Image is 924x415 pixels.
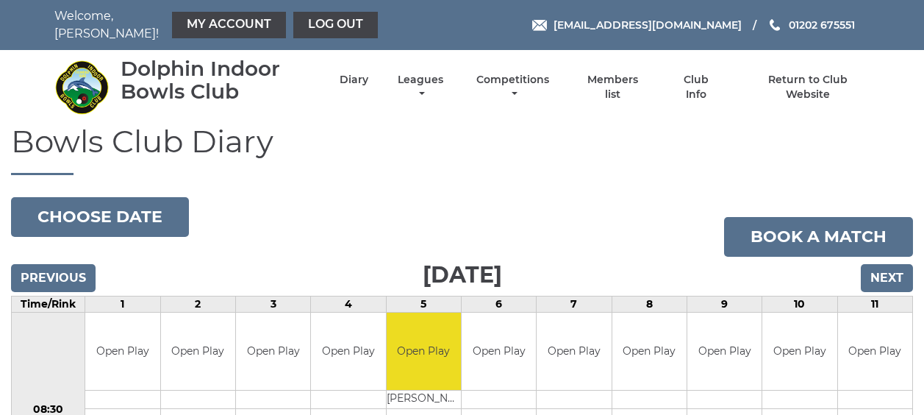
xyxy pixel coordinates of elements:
[85,313,160,390] td: Open Play
[394,73,447,102] a: Leagues
[11,264,96,292] input: Previous
[85,297,160,313] td: 1
[311,297,386,313] td: 4
[838,313,912,390] td: Open Play
[579,73,646,102] a: Members list
[235,297,310,313] td: 3
[54,7,382,43] nav: Welcome, [PERSON_NAME]!
[673,73,720,102] a: Club Info
[387,313,461,390] td: Open Play
[767,17,855,33] a: Phone us 01202 675551
[724,217,913,257] a: Book a match
[554,18,742,32] span: [EMAIL_ADDRESS][DOMAIN_NAME]
[340,73,368,87] a: Diary
[236,313,310,390] td: Open Play
[745,73,870,102] a: Return to Club Website
[473,73,554,102] a: Competitions
[770,19,780,31] img: Phone us
[532,20,547,31] img: Email
[789,18,855,32] span: 01202 675551
[461,297,536,313] td: 6
[762,297,837,313] td: 10
[612,297,687,313] td: 8
[537,297,612,313] td: 7
[537,313,611,390] td: Open Play
[11,197,189,237] button: Choose date
[532,17,742,33] a: Email [EMAIL_ADDRESS][DOMAIN_NAME]
[687,313,762,390] td: Open Play
[11,124,913,175] h1: Bowls Club Diary
[54,60,110,115] img: Dolphin Indoor Bowls Club
[462,313,536,390] td: Open Play
[687,297,762,313] td: 9
[311,313,385,390] td: Open Play
[837,297,912,313] td: 11
[387,390,461,408] td: [PERSON_NAME]
[12,297,85,313] td: Time/Rink
[861,264,913,292] input: Next
[762,313,837,390] td: Open Play
[161,313,235,390] td: Open Play
[293,12,378,38] a: Log out
[121,57,314,103] div: Dolphin Indoor Bowls Club
[160,297,235,313] td: 2
[386,297,461,313] td: 5
[172,12,286,38] a: My Account
[612,313,687,390] td: Open Play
